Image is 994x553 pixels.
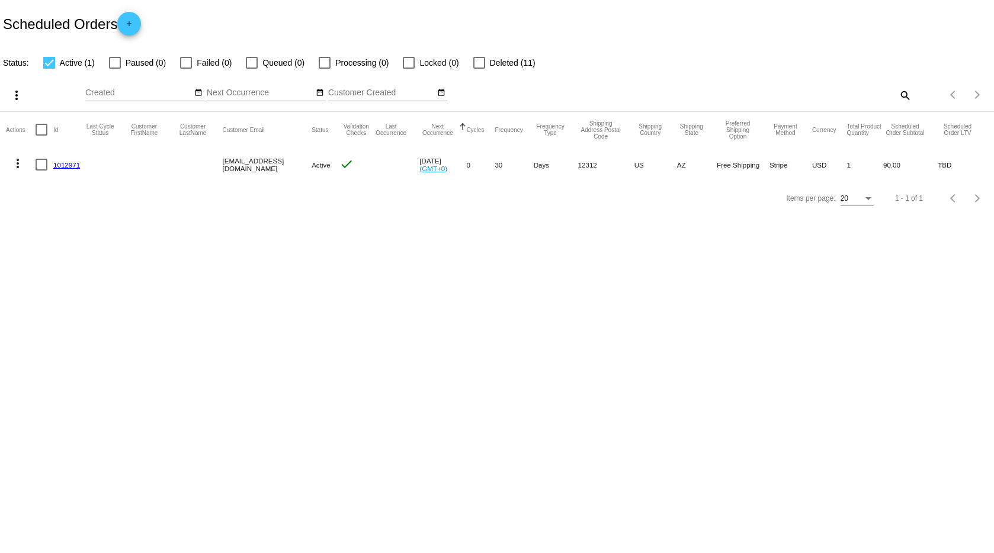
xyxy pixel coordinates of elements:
span: Processing (0) [335,56,389,70]
mat-cell: [DATE] [419,147,466,182]
button: Change sorting for LastOccurrenceUtc [373,123,409,136]
mat-header-cell: Total Product Quantity [846,112,883,147]
mat-cell: 1 [846,147,883,182]
button: Change sorting for LastProcessingCycleId [86,123,114,136]
button: Change sorting for NextOccurrenceUtc [419,123,456,136]
mat-header-cell: Actions [6,112,36,147]
span: Locked (0) [419,56,458,70]
button: Change sorting for ShippingPostcode [578,120,624,140]
mat-cell: 0 [466,147,495,182]
button: Change sorting for CustomerLastName [174,123,212,136]
span: Paused (0) [126,56,166,70]
span: Active [312,161,331,169]
mat-select: Items per page: [841,195,874,203]
mat-cell: AZ [677,147,717,182]
mat-header-cell: Validation Checks [339,112,374,147]
mat-cell: Free Shipping [717,147,769,182]
span: Queued (0) [262,56,304,70]
input: Next Occurrence [207,88,313,98]
mat-icon: add [122,20,136,34]
button: Previous page [942,83,966,107]
button: Change sorting for CustomerEmail [223,126,265,133]
button: Change sorting for Cycles [466,126,484,133]
a: 1012971 [53,161,80,169]
mat-cell: 30 [495,147,533,182]
input: Customer Created [328,88,435,98]
h2: Scheduled Orders [3,12,141,36]
button: Change sorting for Subtotal [883,123,927,136]
button: Change sorting for CurrencyIso [812,126,836,133]
button: Change sorting for Status [312,126,328,133]
mat-icon: date_range [316,88,324,98]
mat-cell: USD [812,147,847,182]
button: Next page [966,187,989,210]
div: Items per page: [786,194,835,202]
div: 1 - 1 of 1 [895,194,923,202]
span: Active (1) [60,56,95,70]
button: Change sorting for Frequency [495,126,522,133]
span: 20 [841,194,848,202]
span: Deleted (11) [490,56,536,70]
a: (GMT+0) [419,165,447,172]
mat-icon: date_range [194,88,203,98]
button: Change sorting for ShippingState [677,123,706,136]
mat-icon: search [897,86,912,104]
span: Failed (0) [197,56,232,70]
button: Previous page [942,187,966,210]
mat-icon: check [339,157,354,171]
span: Status: [3,58,29,67]
button: Change sorting for LifetimeValue [938,123,977,136]
mat-cell: TBD [938,147,988,182]
mat-cell: [EMAIL_ADDRESS][DOMAIN_NAME] [223,147,312,182]
button: Change sorting for FrequencyType [534,123,567,136]
button: Change sorting for ShippingCountry [634,123,666,136]
mat-icon: more_vert [11,156,25,171]
mat-cell: Days [534,147,578,182]
mat-cell: 90.00 [883,147,938,182]
input: Created [85,88,192,98]
button: Change sorting for PaymentMethod.Type [769,123,801,136]
mat-icon: date_range [437,88,445,98]
mat-icon: more_vert [9,88,24,102]
button: Change sorting for PreferredShippingOption [717,120,759,140]
mat-cell: 12312 [578,147,634,182]
button: Change sorting for CustomerFirstName [125,123,163,136]
mat-cell: Stripe [769,147,812,182]
mat-cell: US [634,147,677,182]
button: Change sorting for Id [53,126,58,133]
button: Next page [966,83,989,107]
